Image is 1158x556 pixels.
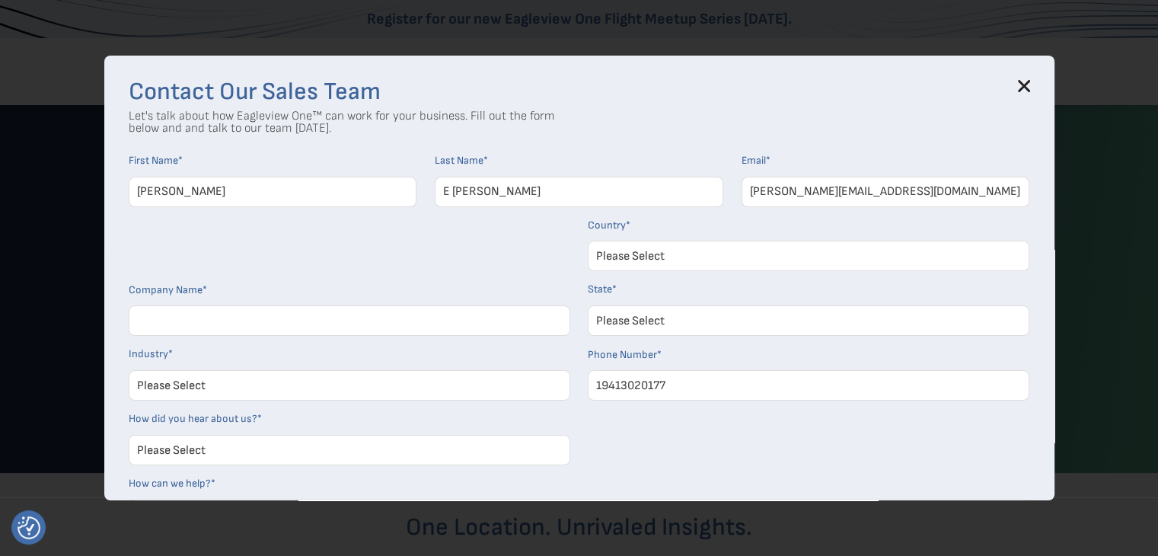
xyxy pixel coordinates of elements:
[18,516,40,539] button: Consent Preferences
[129,110,555,135] p: Let's talk about how Eagleview One™ can work for your business. Fill out the form below and and t...
[129,283,203,296] span: Company Name
[588,219,626,232] span: Country
[588,348,657,361] span: Phone Number
[129,477,211,490] span: How can we help?
[129,412,257,425] span: How did you hear about us?
[129,154,178,167] span: First Name
[129,80,1030,104] h3: Contact Our Sales Team
[435,154,483,167] span: Last Name
[742,154,766,167] span: Email
[129,347,168,360] span: Industry
[18,516,40,539] img: Revisit consent button
[588,283,612,296] span: State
